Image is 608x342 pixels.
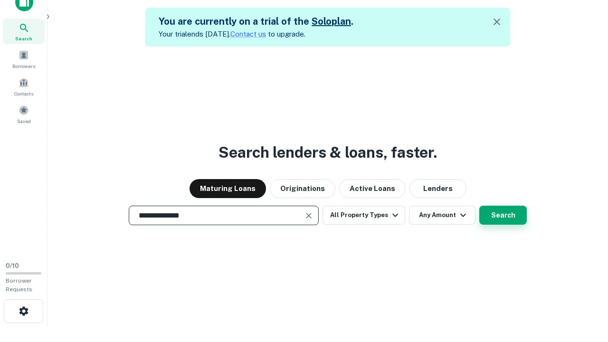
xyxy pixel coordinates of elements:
[560,266,608,312] iframe: Chat Widget
[479,206,527,225] button: Search
[14,90,33,97] span: Contacts
[323,206,405,225] button: All Property Types
[159,14,353,28] h5: You are currently on a trial of the .
[159,28,353,40] p: Your trial ends [DATE]. to upgrade.
[339,179,406,198] button: Active Loans
[302,209,315,222] button: Clear
[3,46,45,72] a: Borrowers
[409,179,466,198] button: Lenders
[3,101,45,127] a: Saved
[218,141,437,164] h3: Search lenders & loans, faster.
[409,206,475,225] button: Any Amount
[230,30,266,38] a: Contact us
[17,117,31,125] span: Saved
[312,16,351,27] a: Soloplan
[3,74,45,99] a: Contacts
[6,277,32,293] span: Borrower Requests
[190,179,266,198] button: Maturing Loans
[15,35,32,42] span: Search
[6,262,19,269] span: 0 / 10
[270,179,335,198] button: Originations
[3,19,45,44] a: Search
[12,62,35,70] span: Borrowers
